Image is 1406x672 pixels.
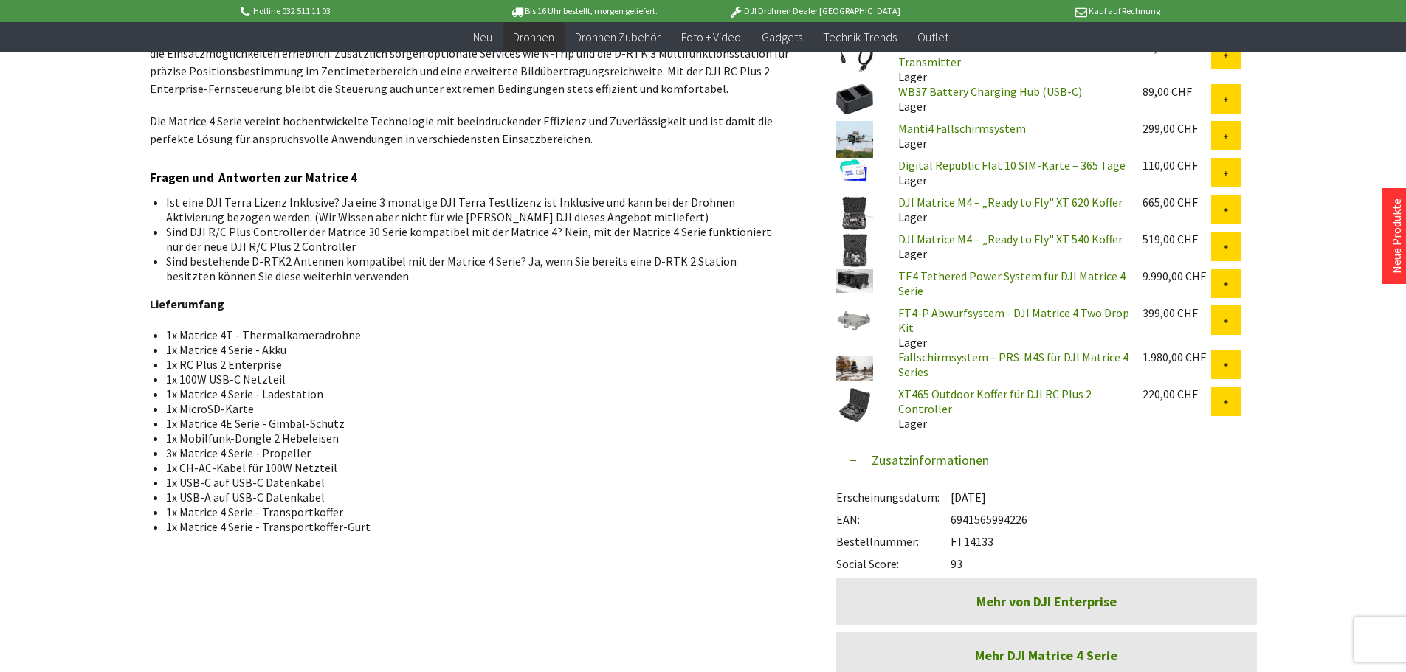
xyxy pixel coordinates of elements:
[166,195,780,224] li: Ist eine DJI Terra Lizenz Inklusive? Ja eine 3 monatige DJI Terra Testlizenz ist Inklusive und ka...
[463,22,503,52] a: Neu
[917,30,948,44] span: Outlet
[886,195,1131,224] div: Lager
[836,305,873,342] img: FT4-P Abwurfsystem - DJI Matrice 4 Two Drop Kit
[836,158,873,184] img: Digital Republic Flat 10 SIM-Karte – 365 Tage
[166,328,780,342] li: 1x Matrice 4T - Thermalkameradrohne
[166,387,780,401] li: 1x Matrice 4 Serie - Ladestation
[836,195,873,232] img: DJI Matrice M4 – „Ready to Fly
[565,22,671,52] a: Drohnen Zubehör
[681,30,741,44] span: Foto + Video
[907,22,959,52] a: Outlet
[898,387,1092,416] a: XT465 Outdoor Koffer für DJI RC Plus 2 Controller
[886,232,1131,261] div: Lager
[898,305,1129,335] a: FT4-P Abwurfsystem - DJI Matrice 4 Two Drop Kit
[836,482,1257,505] div: [DATE]
[836,387,873,423] img: XT465 Outdoor Koffer für DJI RC Plus 2 Controller
[473,30,492,44] span: Neu
[150,112,792,148] p: Die Matrice 4 Serie vereint hochentwickelte Technologie mit beeindruckender Effizienz und Zuverlä...
[836,490,951,505] span: Erscheinungsdatum:
[166,490,780,505] li: 1x USB-A auf USB-C Datenkabel
[1389,198,1404,274] a: Neue Produkte
[166,342,780,357] li: 1x Matrice 4 Serie - Akku
[166,254,780,283] li: Sind bestehende D-RTK2 Antennen kompatibel mit der Matrice 4 Serie? Ja, wenn Sie bereits eine D-R...
[166,224,780,254] li: Sind DJI R/C Plus Controller der Matrice 30 Serie kompatibel mit der Matrice 4? Nein, mit der Mat...
[513,30,554,44] span: Drohnen
[898,232,1123,246] a: DJI Matrice M4 – „Ready to Fly" XT 540 Koffer
[836,350,873,387] img: Fallschirmsystem – PRS-M4S für DJI Matrice 4 Series
[836,578,1257,625] a: Mehr von DJI Enterprise
[1143,269,1211,283] div: 9.990,00 CHF
[836,232,873,269] img: DJI Matrice M4 – „Ready to Fly
[1143,84,1211,99] div: 89,00 CHF
[166,401,780,416] li: 1x MicroSD-Karte
[898,269,1126,298] a: TE4 Tethered Power System für DJI Matrice 4 Serie
[836,438,1257,482] button: Zusatzinformationen
[166,372,780,387] li: 1x 100W USB-C Netzteil
[886,305,1131,350] div: Lager
[166,460,780,475] li: 1x CH-AC-Kabel für 100W Netzteil
[575,30,661,44] span: Drohnen Zubehör
[836,505,1257,527] div: 6941565994226
[166,416,780,431] li: 1x Matrice 4E Serie - Gimbal-Schutz
[1143,195,1211,209] div: 665,00 CHF
[166,357,780,372] li: 1x RC Plus 2 Enterprise
[150,168,792,187] h3: Fragen und Antworten zur Matrice 4
[166,431,780,446] li: 1x Mobilfunk-Dongle 2 Hebeleisen
[898,121,1026,136] a: Manti4 Fallschirmsystem
[150,27,792,97] p: Ein leistungsstarkes Gimbal-Spotlight sowie ein Echtzeit-Lautsprecher mit einer Lautstärke von bi...
[1143,232,1211,246] div: 519,00 CHF
[836,269,873,293] img: TE4 Tethered Power System für DJI Matrice 4 Serie
[836,40,873,72] img: Minix C1 - drahtloser USB-C zu HDMI Transmitter
[886,158,1131,187] div: Lager
[166,519,780,534] li: 1x Matrice 4 Serie - Transportkoffer-Gurt
[886,387,1131,431] div: Lager
[836,512,951,527] span: EAN:
[886,121,1131,150] div: Lager
[898,195,1123,209] a: DJI Matrice M4 – „Ready to Fly" XT 620 Koffer
[930,2,1160,20] p: Kauf auf Rechnung
[836,527,1257,549] div: FT14133
[836,549,1257,571] div: 93
[1143,387,1211,401] div: 220,00 CHF
[238,2,469,20] p: Hotline 032 511 11 03
[898,84,1082,99] a: WB37 Battery Charging Hub (USB-C)
[166,505,780,519] li: 1x Matrice 4 Serie - Transportkoffer
[1143,121,1211,136] div: 299,00 CHF
[671,22,751,52] a: Foto + Video
[1143,158,1211,173] div: 110,00 CHF
[898,158,1126,173] a: Digital Republic Flat 10 SIM-Karte – 365 Tage
[503,22,565,52] a: Drohnen
[886,84,1131,114] div: Lager
[150,297,224,311] strong: Lieferumfang
[836,556,951,571] span: Social Score:
[166,446,780,460] li: 3x Matrice 4 Serie - Propeller
[166,475,780,490] li: 1x USB-C auf USB-C Datenkabel
[1143,305,1211,320] div: 399,00 CHF
[886,40,1131,84] div: Lager
[836,121,873,158] img: Manti4 Fallschirmsystem
[836,534,951,549] span: Bestellnummer:
[751,22,813,52] a: Gadgets
[898,350,1128,379] a: Fallschirmsystem – PRS-M4S für DJI Matrice 4 Series
[898,40,1081,69] a: Minix C1 - drahtloser USB-C zu HDMI Transmitter
[699,2,929,20] p: DJI Drohnen Dealer [GEOGRAPHIC_DATA]
[469,2,699,20] p: Bis 16 Uhr bestellt, morgen geliefert.
[836,84,873,114] img: WB37 Battery Charging Hub (USB-C)
[762,30,802,44] span: Gadgets
[813,22,907,52] a: Technik-Trends
[1143,350,1211,364] div: 1.980,00 CHF
[823,30,897,44] span: Technik-Trends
